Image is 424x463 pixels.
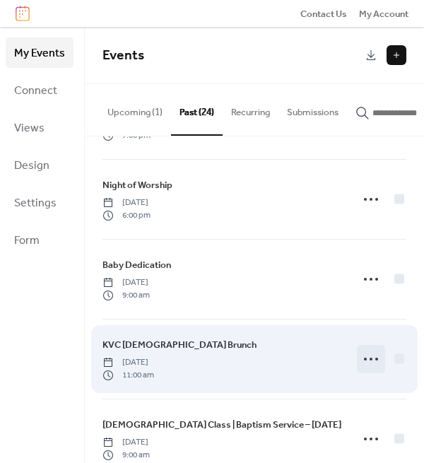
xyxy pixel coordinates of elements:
span: Form [14,230,40,252]
button: Submissions [278,84,347,134]
span: 9:00 am [102,449,150,462]
span: Events [102,42,144,69]
span: [DATE] [102,436,150,449]
span: Connect [14,80,57,102]
a: Connect [6,75,73,105]
a: KVC [DEMOGRAPHIC_DATA] Brunch [102,337,257,353]
span: 6:00 pm [102,209,151,222]
a: [DEMOGRAPHIC_DATA] Class | Baptism Service – [DATE] [102,417,341,433]
a: Night of Worship [102,177,172,193]
span: Baby Dedication [102,258,171,272]
img: logo [16,6,30,21]
a: Baby Dedication [102,257,171,273]
span: [DATE] [102,197,151,209]
button: Recurring [223,84,278,134]
a: My Events [6,37,73,68]
span: 11:00 am [102,369,154,382]
span: 7:00 pm [102,129,151,142]
a: Settings [6,187,73,218]
span: 9:00 am [102,289,150,302]
span: Night of Worship [102,178,172,192]
a: Form [6,225,73,255]
span: [DATE] [102,276,150,289]
button: Past (24) [171,84,223,135]
a: Contact Us [300,6,347,20]
a: My Account [359,6,408,20]
span: My Account [359,7,408,21]
span: Design [14,155,49,177]
span: [DATE] [102,356,154,369]
span: Views [14,117,45,139]
span: KVC [DEMOGRAPHIC_DATA] Brunch [102,338,257,352]
button: Upcoming (1) [99,84,171,134]
span: Settings [14,192,57,214]
a: Design [6,150,73,180]
span: Contact Us [300,7,347,21]
span: My Events [14,42,65,64]
a: Views [6,112,73,143]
